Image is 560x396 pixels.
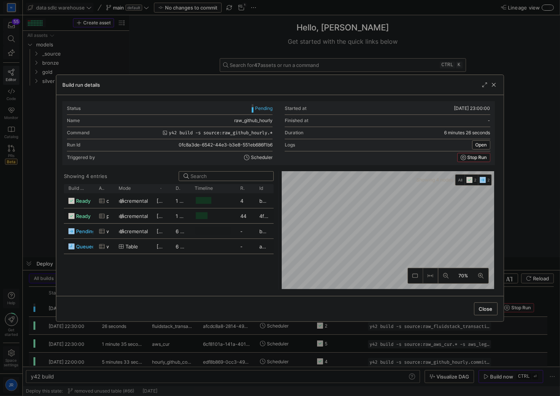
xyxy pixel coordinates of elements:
[255,106,273,111] span: Pending
[62,82,100,88] h3: Build run details
[479,306,493,312] span: Close
[251,155,273,160] span: Scheduler
[454,105,490,111] span: [DATE] 23:00:00
[417,177,455,183] span: Showing 4 nodes
[67,118,80,123] div: Name
[125,239,138,254] span: Table
[476,142,487,148] span: Open
[285,130,303,135] div: Duration
[176,213,224,219] y42-duration: 1 minute 18 seconds
[457,153,490,162] button: Stop Run
[99,186,104,191] span: Asset
[468,155,487,160] span: Stop Run
[488,118,490,123] span: -
[457,272,470,280] span: 70%
[106,239,108,254] span: workflows
[472,140,490,149] button: Open
[474,178,477,182] span: 2
[454,268,473,283] button: 70%
[106,209,108,224] span: pull_requests
[157,213,196,219] span: [DATE] 23:00:05
[106,224,108,239] span: workflow_runs
[190,173,269,179] input: Search
[68,186,84,191] span: Build status
[444,130,490,135] y42-duration: 6 minutes 26 seconds
[236,224,255,239] div: -
[157,198,196,204] span: [DATE] 23:00:05
[176,186,180,191] span: Duration
[120,194,148,208] span: incremental
[67,106,81,111] div: Status
[255,224,274,239] div: bc38321a-a48c-4259-a4a1-d19e2fbc7b96
[64,173,107,179] div: Showing 4 entries
[119,186,131,191] span: Mode
[67,130,90,135] div: Command
[255,193,274,208] div: bdfdeb4c-0ddd-4c76-aa70-52f7c5dc4461
[176,198,224,204] y42-duration: 1 minute 41 seconds
[120,224,148,239] span: incremental
[106,194,108,208] span: commits
[234,118,273,123] span: raw_github_hourly
[285,142,295,148] div: Logs
[236,208,255,223] div: 44
[76,194,90,208] span: ready
[179,142,273,148] span: 0fc8a3de-6542-44e3-b3e8-551eb686f1b6
[195,186,213,191] span: Timeline
[176,243,228,250] y42-duration: 6 minutes 21 seconds
[76,224,95,239] span: pending
[458,177,463,183] span: All
[255,239,274,254] div: ab76a1e5-1cd3-4cab-a7c6-9147adea42cf
[67,142,81,148] div: Run Id
[236,239,255,254] div: -
[176,228,228,234] y42-duration: 6 minutes 21 seconds
[259,186,263,191] span: Id
[255,208,274,223] div: 4f8dea47-2d40-4741-8e47-bb4939d95fef
[285,118,308,123] div: Finished at
[120,209,148,224] span: incremental
[169,130,273,135] span: y42 build -s source:raw_github_hourly.*
[157,228,196,234] span: [DATE] 23:00:05
[236,193,255,208] div: 4
[488,178,490,182] span: 2
[474,302,498,315] button: Close
[240,186,245,191] span: Rows
[76,209,90,224] span: ready
[157,243,196,250] span: [DATE] 23:00:05
[76,239,95,254] span: queued
[67,155,95,160] div: Triggered by
[285,106,306,111] div: Started at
